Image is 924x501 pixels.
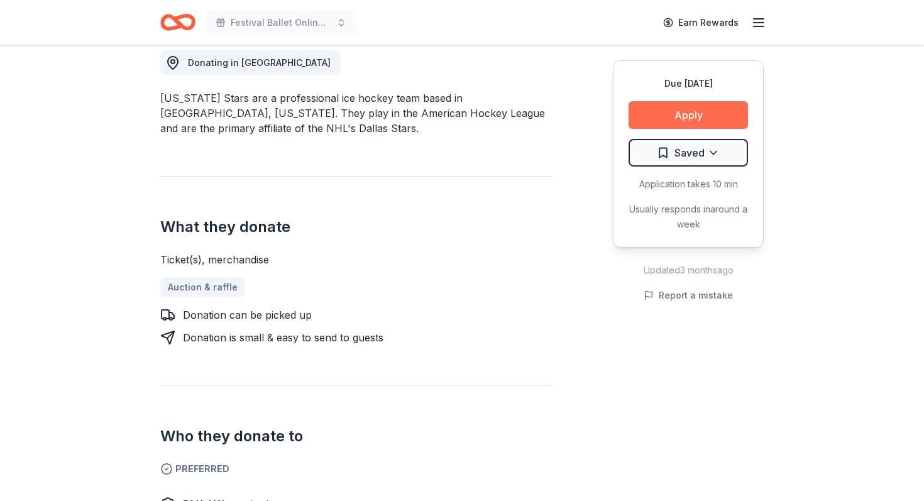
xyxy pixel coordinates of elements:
a: Home [160,8,195,37]
button: Festival Ballet Online Auction [206,10,356,35]
button: Saved [629,139,748,167]
span: Saved [674,145,705,161]
button: Apply [629,101,748,129]
span: Festival Ballet Online Auction [231,15,331,30]
button: Report a mistake [644,288,733,303]
div: [US_STATE] Stars are a professional ice hockey team based in [GEOGRAPHIC_DATA], [US_STATE]. They ... [160,91,553,136]
a: Auction & raffle [160,277,245,297]
div: Application takes 10 min [629,177,748,192]
span: Donating in [GEOGRAPHIC_DATA] [188,57,331,68]
h2: What they donate [160,217,553,237]
div: Donation can be picked up [183,307,312,322]
div: Due [DATE] [629,76,748,91]
div: Ticket(s), merchandise [160,252,553,267]
div: Updated 3 months ago [613,263,764,278]
h2: Who they donate to [160,426,553,446]
a: Earn Rewards [656,11,746,34]
div: Donation is small & easy to send to guests [183,330,383,345]
span: Preferred [160,461,553,476]
div: Usually responds in around a week [629,202,748,232]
